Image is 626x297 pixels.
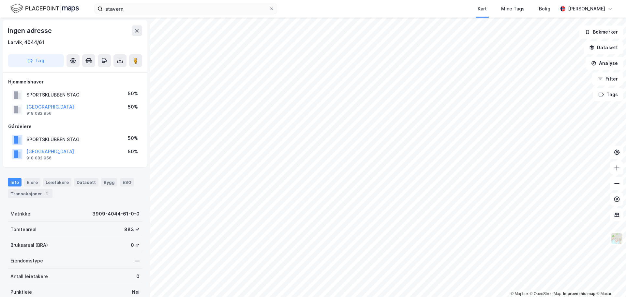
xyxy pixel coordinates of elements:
button: Filter [592,72,623,85]
div: Larvik, 4044/61 [8,38,44,46]
a: Improve this map [563,291,595,296]
div: — [135,257,140,265]
input: Søk på adresse, matrikkel, gårdeiere, leietakere eller personer [103,4,269,14]
div: Bygg [101,178,117,186]
div: Mine Tags [501,5,525,13]
div: Transaksjoner [8,189,52,198]
div: SPORTSKLUBBEN STAG [26,91,80,99]
div: Kart [478,5,487,13]
div: Info [8,178,22,186]
div: 50% [128,148,138,156]
div: Tomteareal [10,226,37,233]
div: 0 [136,273,140,280]
iframe: Chat Widget [593,266,626,297]
div: ESG [120,178,134,186]
div: SPORTSKLUBBEN STAG [26,136,80,143]
div: Leietakere [43,178,71,186]
div: 883 ㎡ [124,226,140,233]
div: Bruksareal (BRA) [10,241,48,249]
button: Tag [8,54,64,67]
div: Matrikkel [10,210,32,218]
div: 918 082 956 [26,111,52,116]
button: Analyse [586,57,623,70]
div: 50% [128,134,138,142]
div: Datasett [74,178,98,186]
button: Tags [593,88,623,101]
button: Bokmerker [579,25,623,38]
div: Nei [132,288,140,296]
a: OpenStreetMap [530,291,561,296]
div: Kontrollprogram for chat [593,266,626,297]
div: Ingen adresse [8,25,53,36]
div: 50% [128,90,138,97]
div: Bolig [539,5,550,13]
div: Eiendomstype [10,257,43,265]
div: 50% [128,103,138,111]
div: 3909-4044-61-0-0 [92,210,140,218]
img: logo.f888ab2527a4732fd821a326f86c7f29.svg [10,3,79,14]
button: Datasett [584,41,623,54]
div: Gårdeiere [8,123,142,130]
img: Z [611,232,623,245]
div: Hjemmelshaver [8,78,142,86]
div: Eiere [24,178,40,186]
div: 918 082 956 [26,156,52,161]
a: Mapbox [511,291,529,296]
div: 1 [43,190,50,197]
div: 0 ㎡ [131,241,140,249]
div: [PERSON_NAME] [568,5,605,13]
div: Antall leietakere [10,273,48,280]
div: Punktleie [10,288,32,296]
